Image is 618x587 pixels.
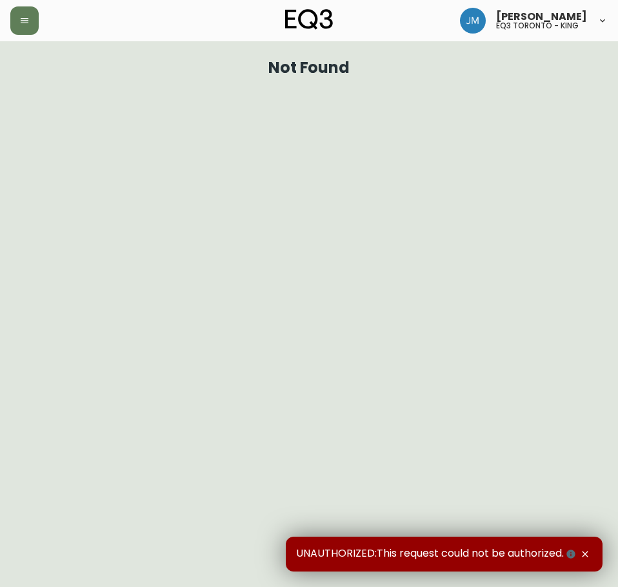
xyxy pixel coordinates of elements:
[285,9,333,30] img: logo
[496,22,579,30] h5: eq3 toronto - king
[496,12,587,22] span: [PERSON_NAME]
[268,62,350,74] h1: Not Found
[296,547,578,561] span: UNAUTHORIZED:This request could not be authorized.
[460,8,486,34] img: b88646003a19a9f750de19192e969c24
